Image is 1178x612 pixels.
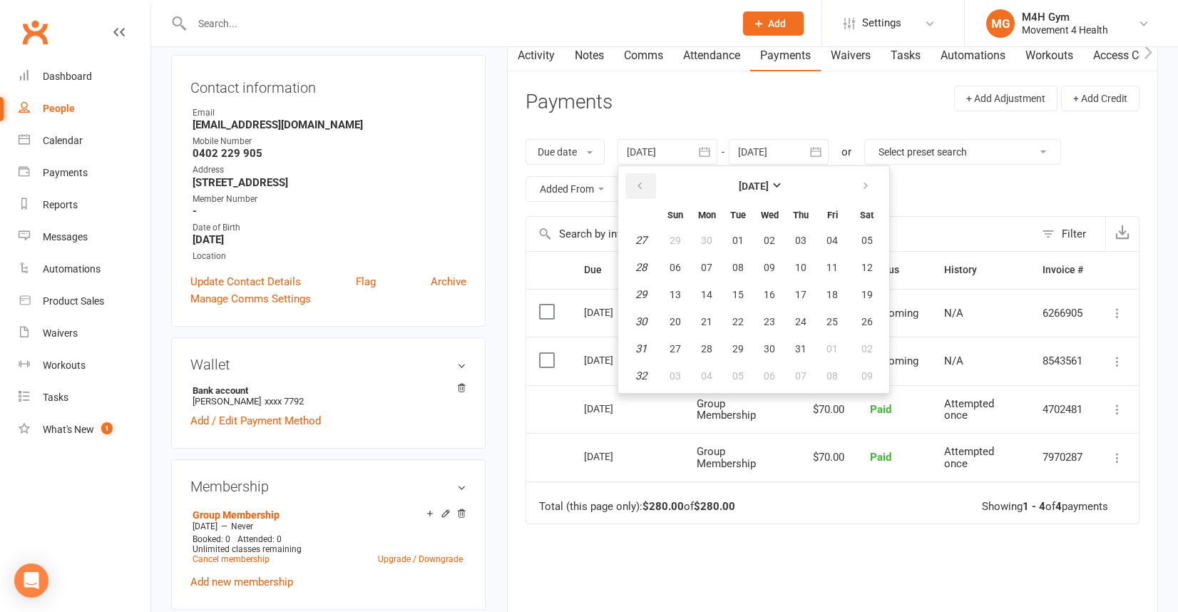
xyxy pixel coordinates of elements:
span: Upcoming [870,355,918,367]
small: Tuesday [730,210,746,220]
button: Add [743,11,804,36]
td: 8543561 [1030,337,1096,385]
input: Search... [188,14,724,34]
span: 26 [861,316,873,327]
span: 04 [826,235,838,246]
small: Friday [827,210,838,220]
a: Reports [19,189,150,221]
button: 11 [817,255,847,280]
button: 01 [723,228,753,253]
div: Email [193,106,466,120]
span: Group Membership [697,445,756,470]
span: 02 [861,343,873,355]
button: 06 [660,255,690,280]
span: 24 [795,316,806,327]
span: 16 [764,289,775,300]
span: xxxx 7792 [265,396,304,407]
a: Dashboard [19,61,150,93]
button: 05 [849,228,885,253]
span: Attended: 0 [237,534,282,544]
a: Access Control [1083,39,1178,72]
button: 29 [660,228,690,253]
a: Workouts [19,350,150,382]
span: 31 [795,343,806,355]
span: 06 [764,370,775,382]
button: 30 [692,228,722,253]
div: [DATE] [584,349,650,371]
a: Payments [19,157,150,189]
span: 03 [795,235,806,246]
input: Search by invoice number [526,217,1035,251]
span: 08 [732,262,744,273]
a: Flag [356,273,376,290]
em: 28 [635,261,647,274]
a: What's New1 [19,414,150,446]
button: 19 [849,282,885,307]
th: Status [857,252,931,288]
button: 09 [754,255,784,280]
div: or [841,143,851,160]
div: Payments [43,167,88,178]
div: Date of Birth [193,221,466,235]
button: 31 [786,336,816,362]
span: 1 [101,422,113,434]
strong: [STREET_ADDRESS] [193,176,466,189]
button: 07 [692,255,722,280]
a: Group Membership [193,509,280,521]
a: Archive [431,273,466,290]
button: 05 [723,363,753,389]
a: Messages [19,221,150,253]
button: + Add Credit [1061,86,1139,111]
strong: 4 [1055,500,1062,513]
span: 29 [670,235,681,246]
span: Add [768,18,786,29]
em: 30 [635,315,647,328]
span: 01 [732,235,744,246]
button: 02 [849,336,885,362]
td: $70.00 [796,433,857,481]
div: Product Sales [43,295,104,307]
div: Reports [43,199,78,210]
button: Filter [1035,217,1105,251]
span: 07 [701,262,712,273]
span: 06 [670,262,681,273]
th: Invoice # [1030,252,1096,288]
span: 21 [701,316,712,327]
strong: 0402 229 905 [193,147,466,160]
span: 13 [670,289,681,300]
a: Product Sales [19,285,150,317]
a: Add / Edit Payment Method [190,412,321,429]
a: Automations [19,253,150,285]
span: 09 [764,262,775,273]
span: 05 [732,370,744,382]
strong: - [193,205,466,218]
h3: Wallet [190,357,466,372]
button: 13 [660,282,690,307]
div: Dashboard [43,71,92,82]
span: 25 [826,316,838,327]
button: + Add Adjustment [954,86,1057,111]
small: Thursday [793,210,809,220]
div: — [189,521,466,532]
span: 07 [795,370,806,382]
span: Attempted once [944,397,994,422]
strong: 1 - 4 [1023,500,1045,513]
span: Never [231,521,253,531]
span: 20 [670,316,681,327]
span: 10 [795,262,806,273]
span: N/A [944,355,963,367]
button: 25 [817,309,847,335]
a: Cancel membership [193,554,270,564]
a: Attendance [673,39,750,72]
span: Unlimited classes remaining [193,544,302,554]
a: Tasks [19,382,150,414]
button: 21 [692,309,722,335]
strong: Bank account [193,385,459,396]
span: Group Membership [697,397,756,422]
strong: [DATE] [739,180,769,192]
em: 31 [635,342,647,355]
td: 4702481 [1030,385,1096,434]
button: 22 [723,309,753,335]
div: Filter [1062,225,1086,243]
button: 28 [692,336,722,362]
